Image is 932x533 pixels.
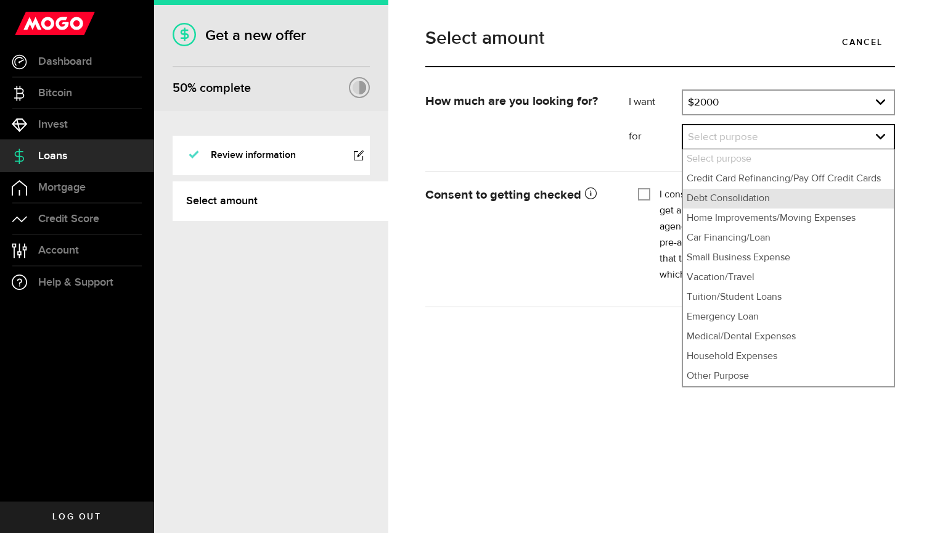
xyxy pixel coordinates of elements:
[683,347,894,366] li: Household Expenses
[173,27,370,44] h1: Get a new offer
[425,189,597,201] strong: Consent to getting checked
[683,307,894,327] li: Emergency Loan
[683,189,894,209] li: Debt Consolidation
[38,56,92,67] span: Dashboard
[638,187,650,199] input: I consent to Mogo using my personal information to get a credit score or report from a credit rep...
[173,136,370,175] a: Review information
[629,95,682,110] label: I want
[683,169,894,189] li: Credit Card Refinancing/Pay Off Credit Cards
[683,366,894,386] li: Other Purpose
[683,149,894,169] li: Select purpose
[683,91,894,114] a: expand select
[38,213,99,225] span: Credit Score
[425,29,895,48] h1: Select amount
[38,182,86,193] span: Mortgage
[683,268,894,287] li: Vacation/Travel
[660,187,886,283] label: I consent to Mogo using my personal information to get a credit score or report from a credit rep...
[683,209,894,228] li: Home Improvements/Moving Expenses
[629,130,682,144] label: for
[683,287,894,307] li: Tuition/Student Loans
[38,119,68,130] span: Invest
[173,181,388,221] a: Select amount
[830,29,895,55] a: Cancel
[38,277,113,288] span: Help & Support
[173,77,251,99] div: % complete
[38,88,72,99] span: Bitcoin
[683,125,894,149] a: expand select
[425,95,598,107] strong: How much are you looking for?
[683,248,894,268] li: Small Business Expense
[38,245,79,256] span: Account
[173,81,187,96] span: 50
[683,327,894,347] li: Medical/Dental Expenses
[38,151,67,162] span: Loans
[10,5,47,42] button: Open LiveChat chat widget
[52,513,101,521] span: Log out
[683,228,894,248] li: Car Financing/Loan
